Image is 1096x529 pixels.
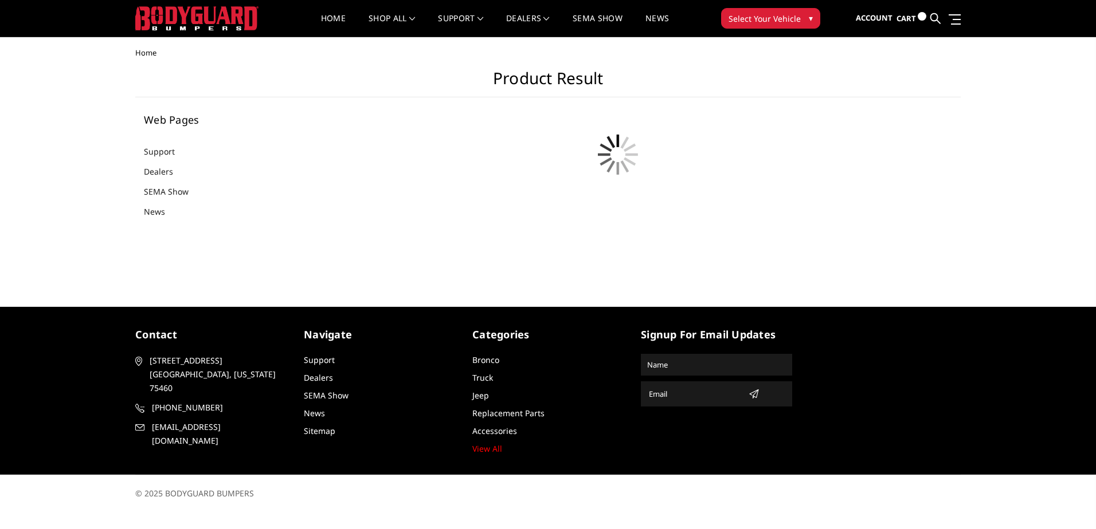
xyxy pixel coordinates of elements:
a: Dealers [506,14,550,37]
a: SEMA Show [144,185,203,198]
h5: signup for email updates [641,327,792,342]
span: [PHONE_NUMBER] [152,401,285,414]
a: Support [438,14,483,37]
span: [EMAIL_ADDRESS][DOMAIN_NAME] [152,420,285,448]
span: © 2025 BODYGUARD BUMPERS [135,488,254,499]
a: Replacement Parts [472,408,545,419]
a: News [304,408,325,419]
span: Select Your Vehicle [729,13,801,25]
a: Cart [897,3,926,34]
a: Truck [472,372,493,383]
img: preloader.gif [589,126,647,183]
button: Select Your Vehicle [721,8,820,29]
a: Sitemap [304,425,335,436]
a: shop all [369,14,415,37]
a: Jeep [472,390,489,401]
a: [PHONE_NUMBER] [135,401,287,414]
a: SEMA Show [304,390,349,401]
h5: Categories [472,327,624,342]
img: BODYGUARD BUMPERS [135,6,259,30]
span: Account [856,13,893,23]
a: News [144,206,179,218]
span: [STREET_ADDRESS] [GEOGRAPHIC_DATA], [US_STATE] 75460 [150,354,283,395]
a: Home [321,14,346,37]
a: Bronco [472,354,499,365]
input: Name [643,356,790,374]
h1: Product Result [135,69,961,97]
a: Account [856,3,893,34]
span: ▾ [809,12,813,24]
h5: Navigate [304,327,455,342]
a: Dealers [304,372,333,383]
a: Dealers [144,165,187,177]
a: View All [472,443,502,454]
a: Accessories [472,425,517,436]
span: Cart [897,13,916,23]
input: Email [644,385,744,403]
a: [EMAIL_ADDRESS][DOMAIN_NAME] [135,420,287,448]
span: Home [135,48,156,58]
a: Support [144,145,189,157]
a: SEMA Show [573,14,623,37]
h5: Web Pages [144,115,284,125]
a: News [645,14,669,37]
a: Support [304,354,335,365]
h5: contact [135,327,287,342]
